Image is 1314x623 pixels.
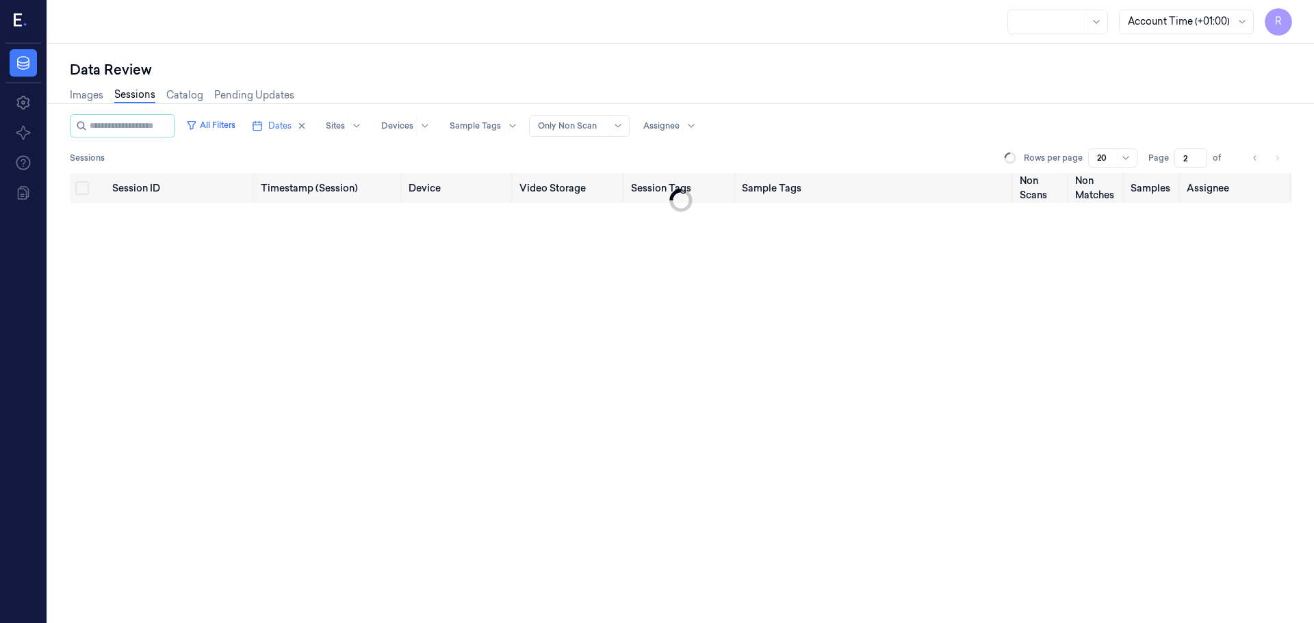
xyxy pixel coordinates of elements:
[1265,8,1292,36] button: R
[268,120,292,132] span: Dates
[255,173,403,203] th: Timestamp (Session)
[166,88,203,103] a: Catalog
[181,114,241,136] button: All Filters
[1246,148,1265,168] button: Go to previous page
[1246,148,1287,168] nav: pagination
[1125,173,1181,203] th: Samples
[70,152,105,164] span: Sessions
[403,173,514,203] th: Device
[75,181,89,195] button: Select all
[70,88,103,103] a: Images
[70,60,1292,79] div: Data Review
[107,173,255,203] th: Session ID
[1213,152,1235,164] span: of
[626,173,736,203] th: Session Tags
[1014,173,1070,203] th: Non Scans
[1024,152,1083,164] p: Rows per page
[1070,173,1125,203] th: Non Matches
[114,88,155,103] a: Sessions
[1181,173,1292,203] th: Assignee
[214,88,294,103] a: Pending Updates
[736,173,1014,203] th: Sample Tags
[1148,152,1169,164] span: Page
[246,115,312,137] button: Dates
[514,173,625,203] th: Video Storage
